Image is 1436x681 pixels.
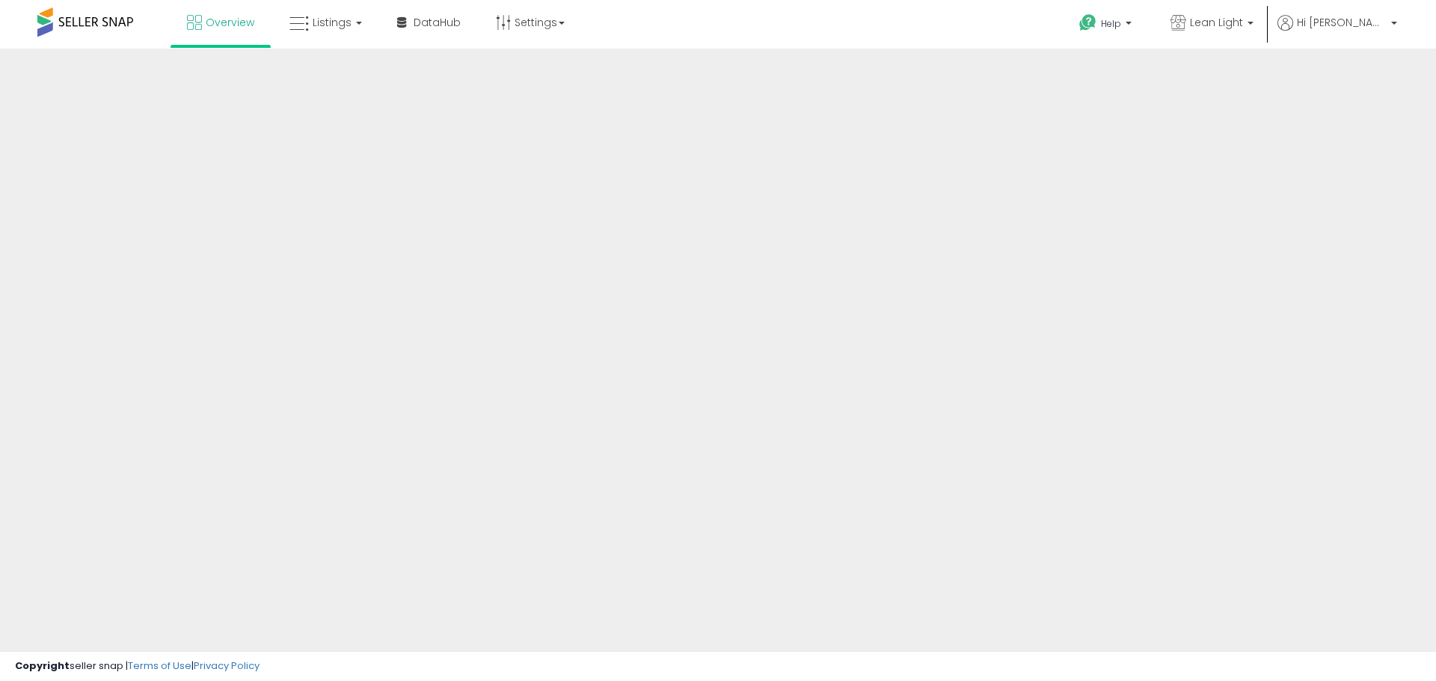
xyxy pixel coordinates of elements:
[1297,15,1387,30] span: Hi [PERSON_NAME]
[1067,2,1147,49] a: Help
[1101,17,1121,30] span: Help
[414,15,461,30] span: DataHub
[1190,15,1243,30] span: Lean Light
[1078,13,1097,32] i: Get Help
[1277,15,1397,49] a: Hi [PERSON_NAME]
[313,15,352,30] span: Listings
[206,15,254,30] span: Overview
[194,659,260,673] a: Privacy Policy
[15,659,70,673] strong: Copyright
[15,659,260,674] div: seller snap | |
[128,659,191,673] a: Terms of Use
